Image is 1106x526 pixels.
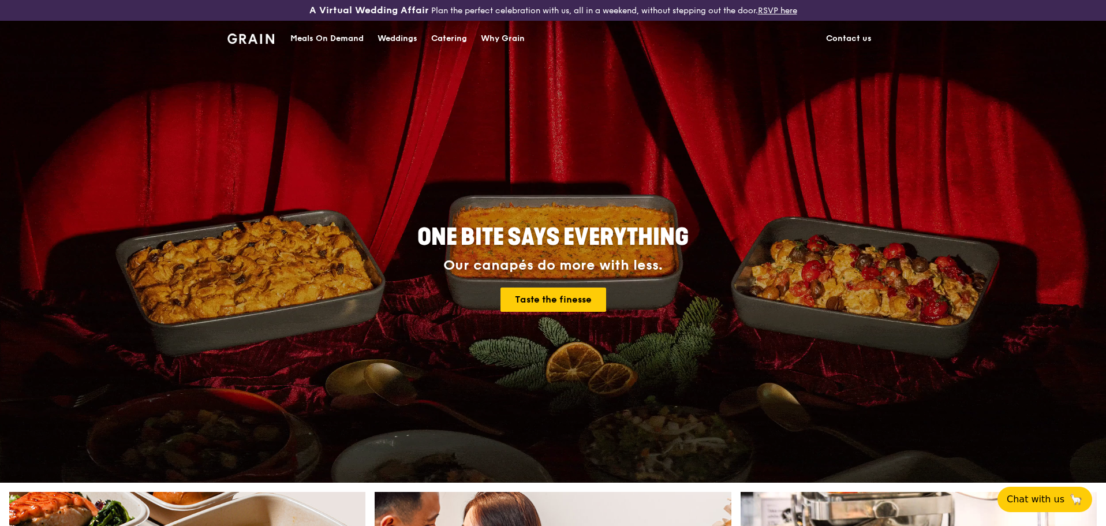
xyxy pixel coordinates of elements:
a: RSVP here [758,6,797,16]
a: Contact us [819,21,879,56]
span: Chat with us [1007,493,1064,506]
span: ONE BITE SAYS EVERYTHING [417,223,689,251]
div: Our canapés do more with less. [345,258,761,274]
a: Taste the finesse [500,288,606,312]
img: Grain [227,33,274,44]
span: 🦙 [1069,493,1083,506]
div: Plan the perfect celebration with us, all in a weekend, without stepping out the door. [221,5,885,16]
a: Why Grain [474,21,532,56]
button: Chat with us🦙 [997,487,1092,512]
a: Weddings [371,21,424,56]
a: Catering [424,21,474,56]
div: Why Grain [481,21,525,56]
div: Weddings [378,21,417,56]
a: GrainGrain [227,20,274,55]
div: Catering [431,21,467,56]
div: Meals On Demand [290,21,364,56]
h3: A Virtual Wedding Affair [309,5,429,16]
